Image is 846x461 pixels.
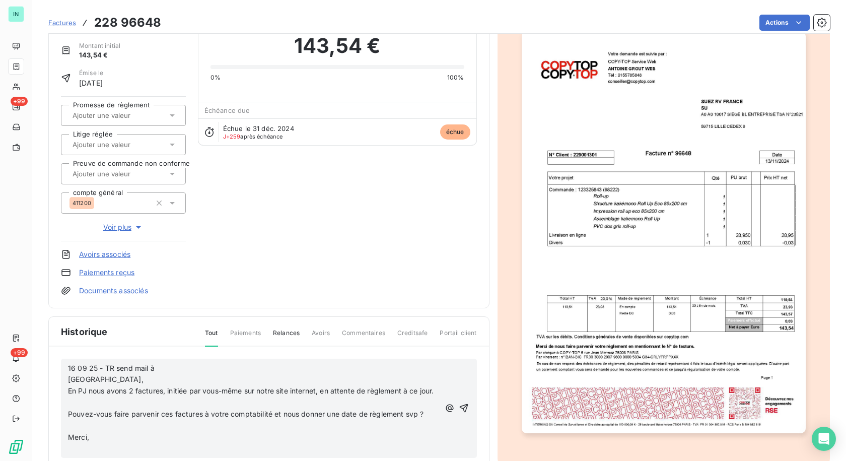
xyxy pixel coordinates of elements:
span: Échue le 31 déc. 2024 [223,124,294,133]
span: +99 [11,97,28,106]
span: J+259 [223,133,241,140]
div: IN [8,6,24,22]
span: Merci, [68,433,89,441]
span: Voir plus [103,222,144,232]
span: après échéance [223,134,283,140]
span: Creditsafe [397,328,428,346]
span: Portail client [440,328,476,346]
button: Actions [759,15,810,31]
span: [DATE] [79,78,103,88]
span: Échéance due [204,106,250,114]
a: Factures [48,18,76,28]
a: Paiements reçus [79,268,134,278]
span: Factures [48,19,76,27]
img: invoice_thumbnail [522,31,806,433]
span: Relances [273,328,300,346]
span: Commentaires [342,328,385,346]
button: Voir plus [61,222,186,233]
span: 411200 [73,200,91,206]
span: 143,54 € [79,50,120,60]
span: 100% [447,73,464,82]
span: Pouvez-vous faire parvenir ces factures à votre comptabilité et nous donner une date de règlement... [68,410,424,418]
span: +99 [11,348,28,357]
span: 16 09 25 - TR send mail à [GEOGRAPHIC_DATA], [68,364,157,384]
a: Avoirs associés [79,249,130,259]
span: Paiements [230,328,261,346]
span: 0% [210,73,221,82]
div: Open Intercom Messenger [812,427,836,451]
span: Émise le [79,69,103,78]
input: Ajouter une valeur [72,169,173,178]
span: 143,54 € [294,31,380,61]
h3: 228 96648 [94,14,161,32]
span: Historique [61,325,108,339]
span: En PJ nous avons 2 factures, initiée par vous-même sur notre site internet, en attente de règleme... [68,386,434,395]
span: Avoirs [312,328,330,346]
span: Montant initial [79,41,120,50]
a: Documents associés [79,286,148,296]
input: Ajouter une valeur [72,111,173,120]
span: échue [440,124,470,140]
img: Logo LeanPay [8,439,24,455]
span: Tout [205,328,218,347]
input: Ajouter une valeur [72,140,173,149]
